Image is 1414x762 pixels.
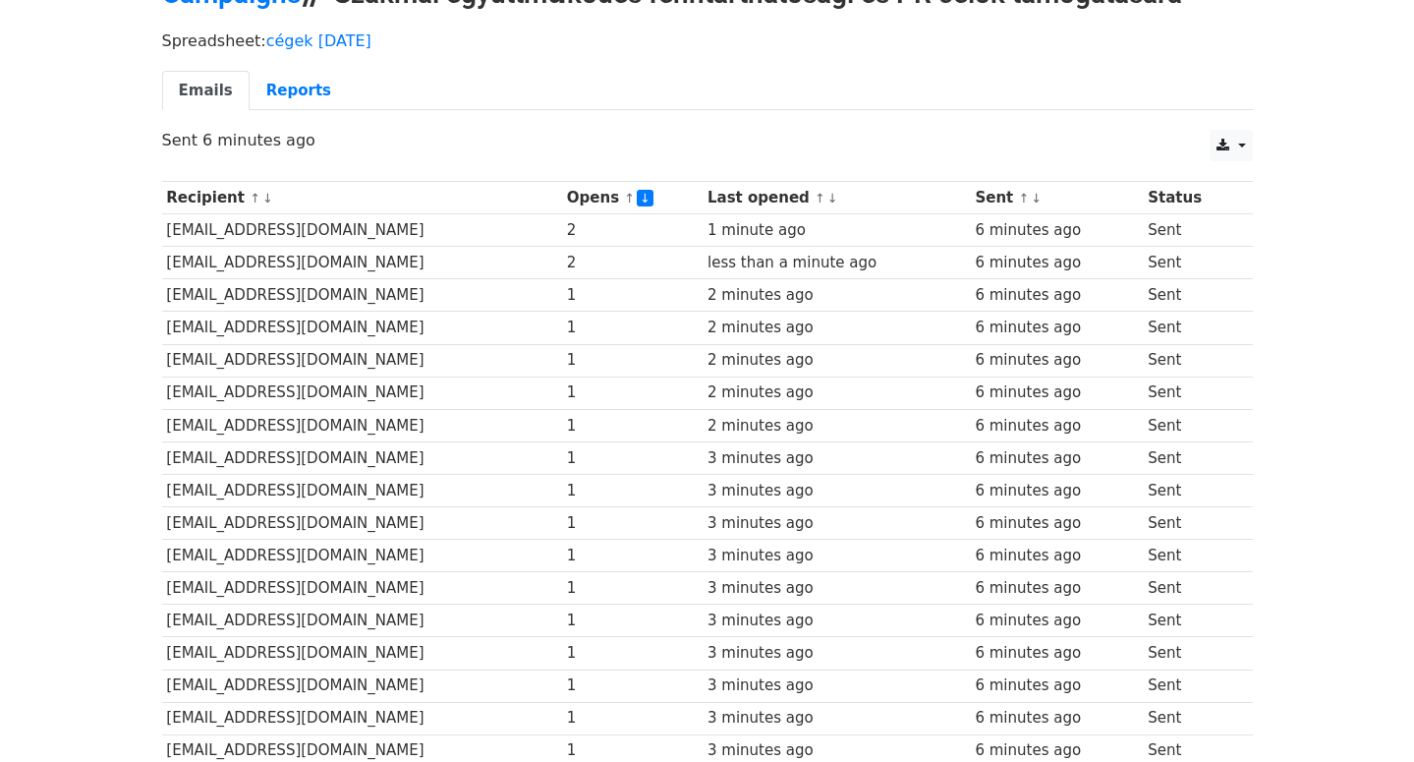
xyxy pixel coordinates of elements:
div: 2 minutes ago [707,381,966,404]
td: Sent [1143,540,1238,572]
td: [EMAIL_ADDRESS][DOMAIN_NAME] [162,279,563,312]
td: [EMAIL_ADDRESS][DOMAIN_NAME] [162,670,563,702]
div: 6 minutes ago [975,415,1138,438]
td: Sent [1143,605,1238,637]
div: 2 minutes ago [707,317,966,339]
div: 3 minutes ago [707,545,966,567]
td: Sent [1143,637,1238,670]
th: Sent [971,182,1144,214]
div: 6 minutes ago [975,512,1138,535]
div: 6 minutes ago [975,349,1138,372]
td: Sent [1143,507,1238,540]
p: Spreadsheet: [162,30,1253,51]
div: 1 [567,447,699,470]
div: 3 minutes ago [707,739,966,762]
a: cégek [DATE] [266,31,371,50]
div: 6 minutes ago [975,642,1138,665]
td: Sent [1143,441,1238,474]
a: ↑ [1019,191,1030,205]
iframe: Chat Widget [1316,668,1414,762]
div: 3 minutes ago [707,577,966,600]
div: 1 minute ago [707,219,966,242]
div: 6 minutes ago [975,674,1138,697]
div: 1 [567,284,699,307]
div: 1 [567,415,699,438]
div: 6 minutes ago [975,252,1138,274]
div: 1 [567,480,699,502]
a: ↑ [250,191,260,205]
div: 1 [567,381,699,404]
a: ↓ [637,190,653,206]
td: [EMAIL_ADDRESS][DOMAIN_NAME] [162,702,563,734]
td: Sent [1143,247,1238,279]
div: 2 [567,219,699,242]
td: Sent [1143,214,1238,247]
div: 6 minutes ago [975,545,1138,567]
a: Reports [250,71,348,111]
div: 1 [567,317,699,339]
td: [EMAIL_ADDRESS][DOMAIN_NAME] [162,540,563,572]
td: Sent [1143,474,1238,506]
div: 3 minutes ago [707,512,966,535]
div: 1 [567,512,699,535]
div: 1 [567,707,699,730]
div: 2 minutes ago [707,349,966,372]
div: 6 minutes ago [975,381,1138,404]
td: [EMAIL_ADDRESS][DOMAIN_NAME] [162,441,563,474]
div: 6 minutes ago [975,577,1138,600]
div: 2 minutes ago [707,284,966,307]
a: ↓ [827,191,838,205]
div: 6 minutes ago [975,480,1138,502]
td: [EMAIL_ADDRESS][DOMAIN_NAME] [162,344,563,377]
td: [EMAIL_ADDRESS][DOMAIN_NAME] [162,409,563,441]
a: ↓ [1031,191,1042,205]
a: Emails [162,71,250,111]
div: 3 minutes ago [707,707,966,730]
div: 1 [567,610,699,632]
td: [EMAIL_ADDRESS][DOMAIN_NAME] [162,637,563,670]
div: 1 [567,642,699,665]
td: [EMAIL_ADDRESS][DOMAIN_NAME] [162,312,563,344]
div: 1 [567,349,699,372]
td: Sent [1143,409,1238,441]
a: ↑ [815,191,825,205]
td: [EMAIL_ADDRESS][DOMAIN_NAME] [162,474,563,506]
div: 2 minutes ago [707,415,966,438]
td: [EMAIL_ADDRESS][DOMAIN_NAME] [162,572,563,605]
div: 3 minutes ago [707,610,966,632]
td: Sent [1143,279,1238,312]
div: 6 minutes ago [975,284,1138,307]
div: 6 minutes ago [975,447,1138,470]
div: 1 [567,739,699,762]
div: 1 [567,545,699,567]
td: Sent [1143,572,1238,605]
p: Sent 6 minutes ago [162,130,1253,150]
td: [EMAIL_ADDRESS][DOMAIN_NAME] [162,605,563,637]
th: Last opened [703,182,970,214]
td: [EMAIL_ADDRESS][DOMAIN_NAME] [162,507,563,540]
div: 6 minutes ago [975,739,1138,762]
th: Opens [562,182,703,214]
td: [EMAIL_ADDRESS][DOMAIN_NAME] [162,214,563,247]
div: less than a minute ago [707,252,966,274]
div: 1 [567,674,699,697]
div: 1 [567,577,699,600]
th: Recipient [162,182,563,214]
td: Sent [1143,670,1238,702]
div: 6 minutes ago [975,317,1138,339]
td: Sent [1143,344,1238,377]
th: Status [1143,182,1238,214]
td: Sent [1143,377,1238,409]
div: 2 [567,252,699,274]
div: 3 minutes ago [707,642,966,665]
div: 3 minutes ago [707,674,966,697]
div: 6 minutes ago [975,610,1138,632]
td: [EMAIL_ADDRESS][DOMAIN_NAME] [162,377,563,409]
a: ↑ [624,191,635,205]
div: 6 minutes ago [975,219,1138,242]
div: 3 minutes ago [707,447,966,470]
td: [EMAIL_ADDRESS][DOMAIN_NAME] [162,247,563,279]
div: 6 minutes ago [975,707,1138,730]
div: 3 minutes ago [707,480,966,502]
